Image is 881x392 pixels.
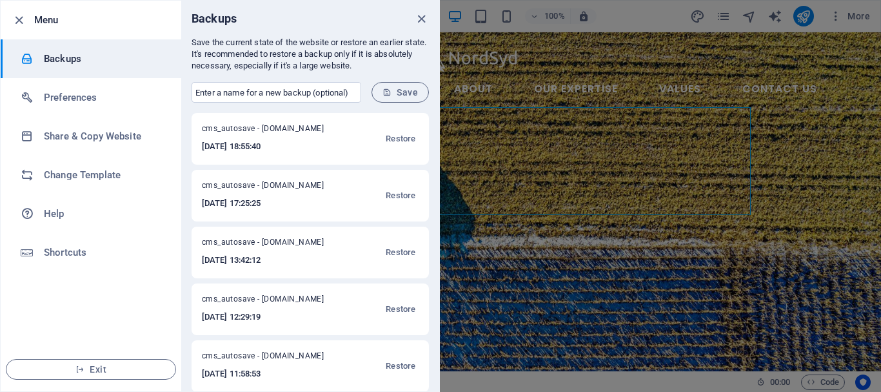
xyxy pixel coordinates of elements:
[386,302,415,317] span: Restore
[202,366,341,382] h6: [DATE] 11:58:53
[192,82,361,103] input: Enter a name for a new backup (optional)
[382,294,419,325] button: Restore
[17,364,165,375] span: Exit
[382,351,419,382] button: Restore
[202,139,341,154] h6: [DATE] 18:55:40
[382,87,418,98] span: Save
[202,123,341,139] span: cms_autosave - [DOMAIN_NAME]
[386,245,415,260] span: Restore
[202,196,341,211] h6: [DATE] 17:25:25
[44,90,163,105] h6: Preferences
[6,359,176,380] button: Exit
[44,51,163,67] h6: Backups
[382,123,419,154] button: Restore
[382,237,419,268] button: Restore
[386,188,415,203] span: Restore
[202,294,341,309] span: cms_autosave - [DOMAIN_NAME]
[34,12,171,28] h6: Menu
[371,82,429,103] button: Save
[202,253,341,268] h6: [DATE] 13:42:12
[1,194,181,233] a: Help
[44,206,163,222] h6: Help
[192,11,237,26] h6: Backups
[386,131,415,147] span: Restore
[44,129,163,144] h6: Share & Copy Website
[44,167,163,183] h6: Change Template
[202,180,341,196] span: cms_autosave - [DOMAIN_NAME]
[202,309,341,325] h6: [DATE] 12:29:19
[44,245,163,260] h6: Shortcuts
[192,37,429,72] p: Save the current state of the website or restore an earlier state. It's recommended to restore a ...
[202,351,341,366] span: cms_autosave - [DOMAIN_NAME]
[413,11,429,26] button: close
[202,237,341,253] span: cms_autosave - [DOMAIN_NAME]
[386,358,415,374] span: Restore
[382,180,419,211] button: Restore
